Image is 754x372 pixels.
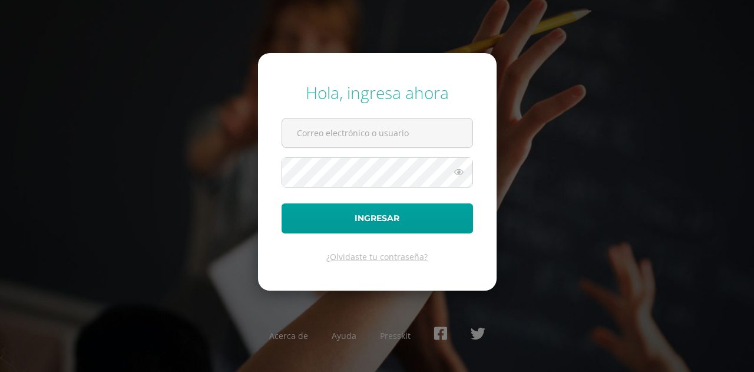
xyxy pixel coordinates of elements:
[282,81,473,104] div: Hola, ingresa ahora
[269,330,308,341] a: Acerca de
[380,330,411,341] a: Presskit
[282,118,472,147] input: Correo electrónico o usuario
[282,203,473,233] button: Ingresar
[326,251,428,262] a: ¿Olvidaste tu contraseña?
[332,330,356,341] a: Ayuda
